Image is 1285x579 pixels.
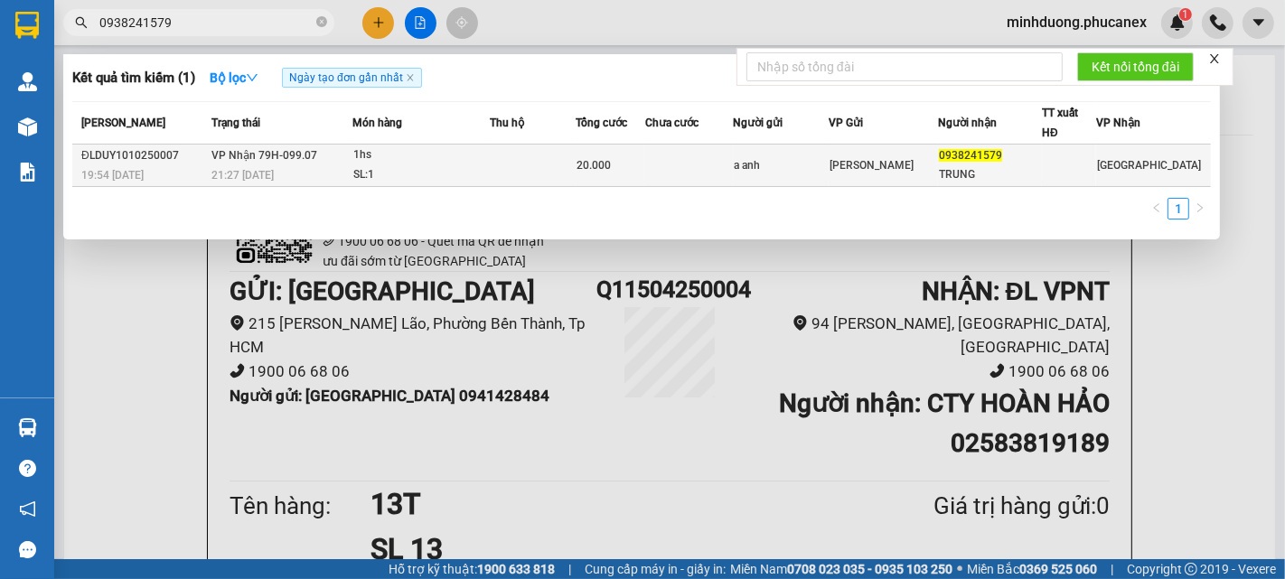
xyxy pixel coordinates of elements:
[1042,107,1078,139] span: TT xuất HĐ
[829,117,863,129] span: VP Gửi
[316,14,327,32] span: close-circle
[576,117,627,129] span: Tổng cước
[1097,159,1201,172] span: [GEOGRAPHIC_DATA]
[282,68,422,88] span: Ngày tạo đơn gần nhất
[18,163,37,182] img: solution-icon
[75,16,88,29] span: search
[1168,199,1188,219] a: 1
[406,73,415,82] span: close
[246,71,258,84] span: down
[490,117,524,129] span: Thu hộ
[353,165,489,185] div: SL: 1
[99,13,313,33] input: Tìm tên, số ĐT hoặc mã đơn
[210,70,258,85] strong: Bộ lọc
[15,12,39,39] img: logo-vxr
[353,145,489,165] div: 1hs
[577,159,611,172] span: 20.000
[645,117,699,129] span: Chưa cước
[1189,198,1211,219] button: right
[1195,202,1205,213] span: right
[211,149,317,162] span: VP Nhận 79H-099.07
[1096,117,1140,129] span: VP Nhận
[1168,198,1189,219] li: 1
[1077,52,1194,81] button: Kết nối tổng đài
[72,69,195,88] h3: Kết quả tìm kiếm ( 1 )
[18,117,37,136] img: warehouse-icon
[939,165,1041,184] div: TRUNG
[19,500,36,518] span: notification
[830,159,914,172] span: [PERSON_NAME]
[1146,198,1168,219] button: left
[195,63,273,92] button: Bộ lọcdown
[81,169,144,182] span: 19:54 [DATE]
[1146,198,1168,219] li: Previous Page
[316,16,327,27] span: close-circle
[938,117,997,129] span: Người nhận
[733,117,783,129] span: Người gửi
[1208,52,1221,65] span: close
[19,460,36,477] span: question-circle
[81,146,206,165] div: ĐLDUY1010250007
[1189,198,1211,219] li: Next Page
[81,117,165,129] span: [PERSON_NAME]
[352,117,402,129] span: Món hàng
[939,149,1002,162] span: 0938241579
[19,541,36,558] span: message
[746,52,1063,81] input: Nhập số tổng đài
[211,117,260,129] span: Trạng thái
[1151,202,1162,213] span: left
[211,169,274,182] span: 21:27 [DATE]
[18,418,37,437] img: warehouse-icon
[18,72,37,91] img: warehouse-icon
[1092,57,1179,77] span: Kết nối tổng đài
[734,156,828,175] div: a anh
